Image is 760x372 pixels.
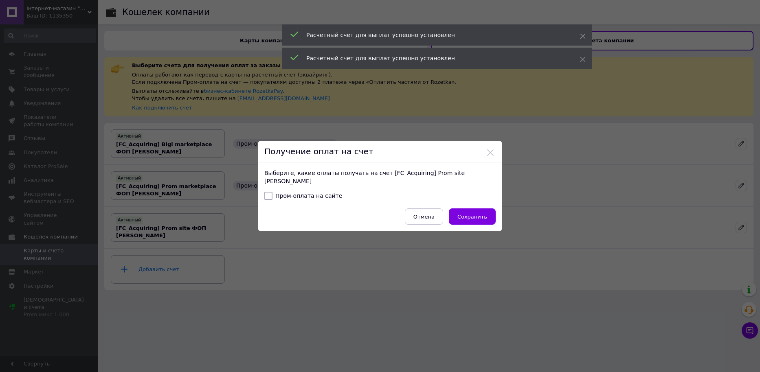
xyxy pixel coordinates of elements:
div: Расчетный счет для выплат успешно установлен [306,31,560,39]
button: Отмена [405,208,443,225]
span: Отмена [413,214,435,220]
span: Получение оплат на счет [264,147,373,156]
div: Расчетный счет для выплат успешно установлен [306,54,560,62]
button: Сохранить [449,208,496,225]
span: Сохранить [457,214,487,220]
label: Пром-оплата на сайте [264,192,342,200]
p: Выберите, какие оплаты получать на счет [FC_Acquiring] Prom site [PERSON_NAME] [264,169,496,185]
